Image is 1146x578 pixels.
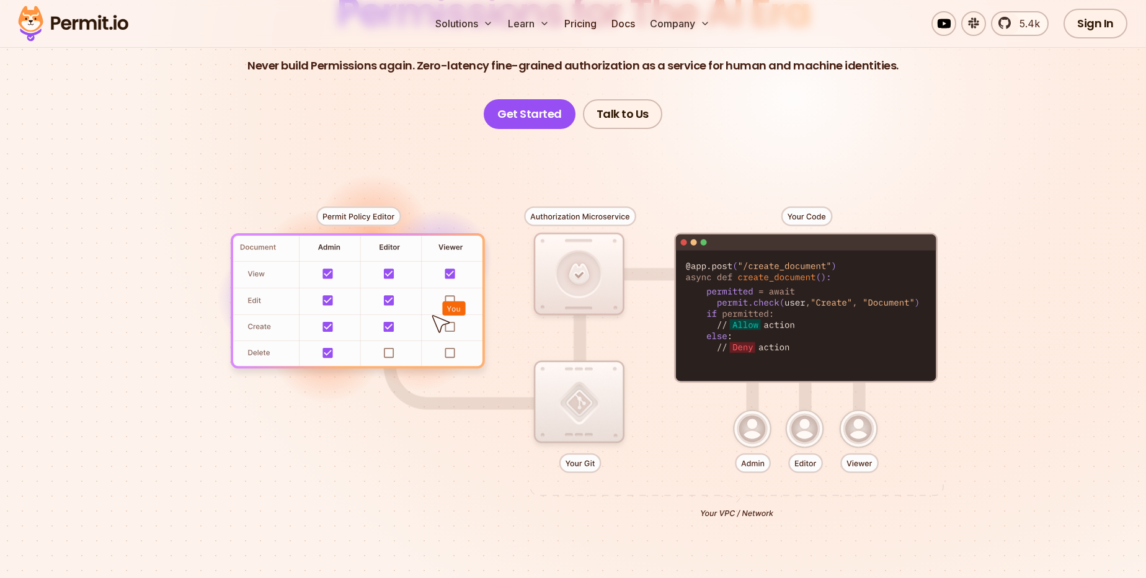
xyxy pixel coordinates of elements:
span: 5.4k [1012,16,1040,31]
p: Never build Permissions again. Zero-latency fine-grained authorization as a service for human and... [247,57,899,74]
a: Pricing [559,11,602,36]
img: Permit logo [12,2,134,45]
a: Talk to Us [583,99,662,129]
a: Sign In [1064,9,1127,38]
a: Docs [606,11,640,36]
a: 5.4k [991,11,1049,36]
button: Company [645,11,715,36]
button: Learn [503,11,554,36]
button: Solutions [430,11,498,36]
a: Get Started [484,99,575,129]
